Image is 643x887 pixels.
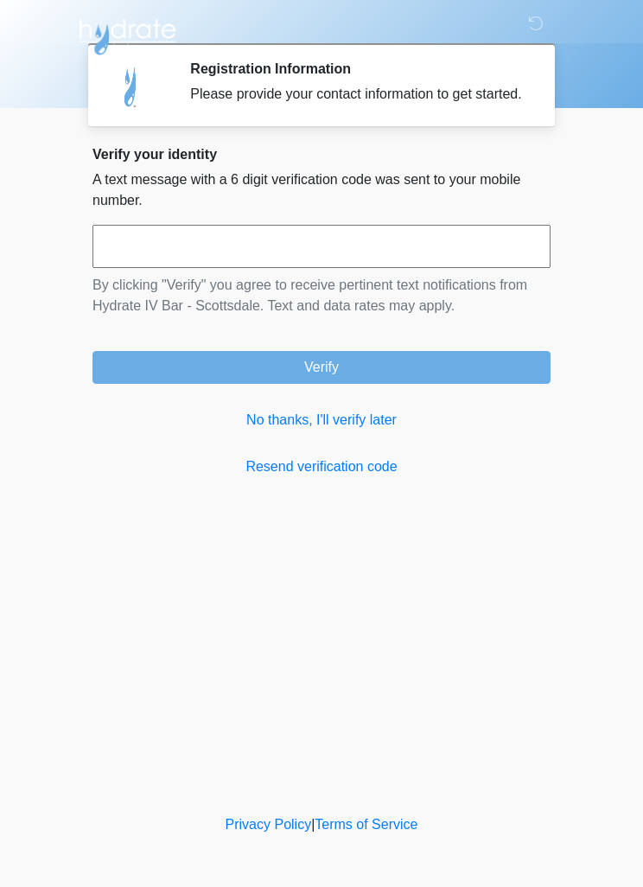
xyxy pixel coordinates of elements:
button: Verify [92,351,551,384]
p: By clicking "Verify" you agree to receive pertinent text notifications from Hydrate IV Bar - Scot... [92,275,551,316]
div: Please provide your contact information to get started. [190,84,525,105]
a: Resend verification code [92,456,551,477]
a: No thanks, I'll verify later [92,410,551,431]
a: Terms of Service [315,817,417,832]
p: A text message with a 6 digit verification code was sent to your mobile number. [92,169,551,211]
h2: Verify your identity [92,146,551,163]
a: | [311,817,315,832]
img: Hydrate IV Bar - Scottsdale Logo [75,13,179,56]
img: Agent Avatar [105,61,157,112]
a: Privacy Policy [226,817,312,832]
